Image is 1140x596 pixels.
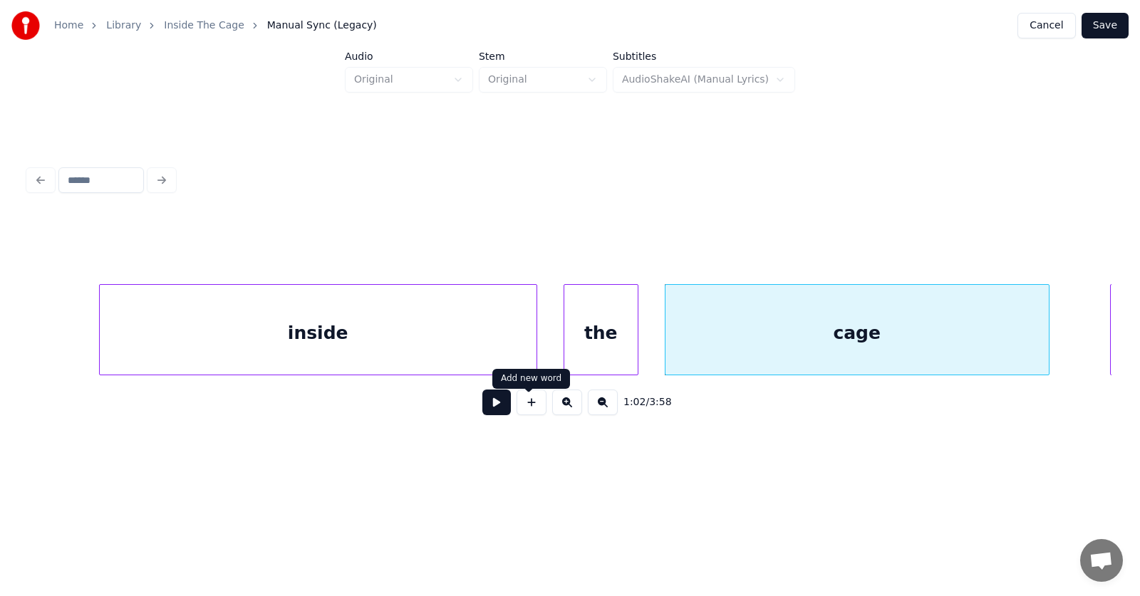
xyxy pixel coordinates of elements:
div: Add new word [501,373,561,385]
label: Audio [345,51,473,61]
a: Library [106,19,141,33]
label: Subtitles [613,51,795,61]
label: Stem [479,51,607,61]
div: Open chat [1080,539,1123,582]
img: youka [11,11,40,40]
button: Save [1082,13,1129,38]
button: Cancel [1017,13,1075,38]
div: / [623,395,658,409]
a: Home [54,19,83,33]
span: 3:58 [649,395,671,409]
span: 1:02 [623,395,646,409]
span: Manual Sync (Legacy) [267,19,377,33]
a: Inside The Cage [164,19,244,33]
nav: breadcrumb [54,19,377,33]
